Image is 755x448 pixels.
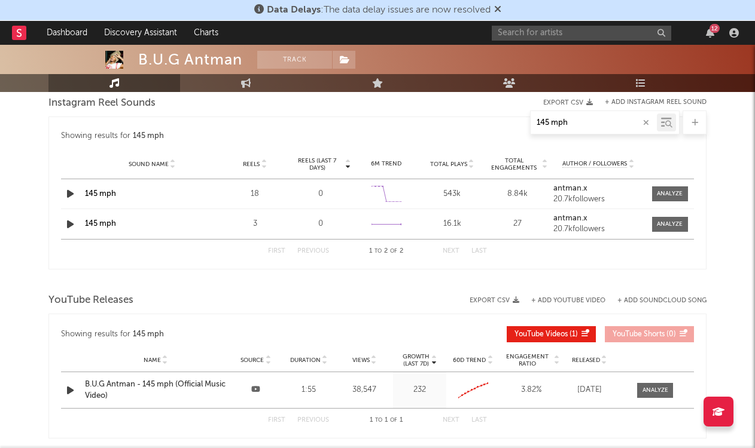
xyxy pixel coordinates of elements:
div: 16.1k [422,218,482,230]
div: 18 [225,188,285,200]
span: YouTube Shorts [613,331,665,338]
div: 20.7k followers [553,195,643,204]
input: Search by song name or URL [531,118,657,128]
a: Dashboard [38,21,96,45]
span: to [375,418,382,423]
div: Showing results for [61,129,694,143]
button: Track [257,51,332,69]
a: 145 mph [85,220,116,228]
span: YouTube Releases [48,293,133,308]
span: Views [352,357,370,364]
span: to [375,248,382,254]
input: Search for artists [492,26,671,41]
span: Author / Followers [562,160,627,168]
button: Last [471,248,487,254]
span: Total Engagements [488,157,541,171]
span: ( 0 ) [613,331,676,338]
button: First [268,248,285,254]
p: (Last 7d) [403,360,430,367]
div: 145 mph [133,327,164,342]
p: Growth [403,353,430,360]
button: 12 [706,28,714,38]
span: : The data delay issues are now resolved [267,5,491,15]
span: YouTube Videos [515,331,568,338]
button: + Add Instagram Reel Sound [605,99,707,106]
span: Duration [290,357,321,364]
div: 543k [422,188,482,200]
span: Instagram Reel Sounds [48,96,156,111]
span: ( 1 ) [515,331,578,338]
a: B.U.G Antman - 145 mph (Official Music Video) [85,379,226,402]
button: Export CSV [470,297,519,304]
button: YouTube Videos(1) [507,326,596,342]
div: 6M Trend [357,159,416,168]
div: Showing results for [61,326,377,342]
span: Engagement Ratio [503,353,552,367]
div: 8.84k [488,188,548,200]
strong: antman.x [553,185,587,192]
div: 0 [291,188,351,200]
span: Sound Name [129,161,169,168]
a: antman.x [553,214,643,223]
div: B.U.G Antman [138,51,242,69]
button: Next [443,417,459,424]
div: + Add Instagram Reel Sound [593,99,707,106]
button: + Add SoundCloud Song [617,297,707,304]
div: 1:55 [285,384,333,396]
button: + Add YouTube Video [531,297,605,304]
span: Dismiss [494,5,501,15]
button: Next [443,248,459,254]
span: of [390,418,397,423]
span: Released [572,357,600,364]
button: Previous [297,248,329,254]
div: 232 [396,384,443,396]
a: Discovery Assistant [96,21,185,45]
button: + Add SoundCloud Song [605,297,707,304]
div: [DATE] [565,384,613,396]
span: Data Delays [267,5,321,15]
button: YouTube Shorts(0) [605,326,694,342]
span: of [390,248,397,254]
span: 60D Trend [453,357,486,364]
div: 3.82 % [503,384,559,396]
span: Total Plays [430,161,467,168]
div: 12 [710,24,720,33]
div: 38,547 [339,384,391,396]
div: 1 1 1 [353,413,419,428]
button: Last [471,417,487,424]
div: 3 [225,218,285,230]
div: 0 [291,218,351,230]
button: Export CSV [543,99,593,106]
button: First [268,417,285,424]
a: 145 mph [85,190,116,198]
div: 145 mph [133,129,164,143]
div: 20.7k followers [553,225,643,234]
span: Source [240,357,264,364]
button: Previous [297,417,329,424]
div: 1 2 2 [353,244,419,259]
span: Reels [243,161,260,168]
div: 27 [488,218,548,230]
a: antman.x [553,185,643,193]
span: Name [144,357,161,364]
strong: antman.x [553,214,587,222]
span: Reels (last 7 days) [291,157,343,171]
div: + Add YouTube Video [519,297,605,304]
a: Charts [185,21,227,45]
